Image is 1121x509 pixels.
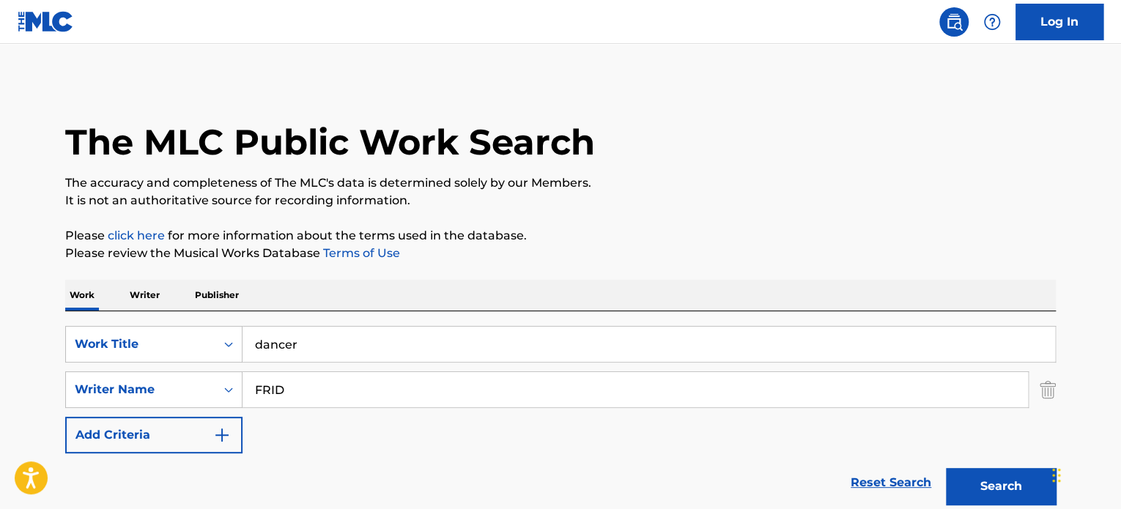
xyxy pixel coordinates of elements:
[843,467,939,499] a: Reset Search
[946,468,1056,505] button: Search
[1040,371,1056,408] img: Delete Criterion
[983,13,1001,31] img: help
[65,192,1056,209] p: It is not an authoritative source for recording information.
[945,13,963,31] img: search
[65,120,595,164] h1: The MLC Public Work Search
[125,280,164,311] p: Writer
[213,426,231,444] img: 9d2ae6d4665cec9f34b9.svg
[108,229,165,242] a: click here
[939,7,969,37] a: Public Search
[65,245,1056,262] p: Please review the Musical Works Database
[320,246,400,260] a: Terms of Use
[75,335,207,353] div: Work Title
[1048,439,1121,509] iframe: Chat Widget
[65,417,243,453] button: Add Criteria
[65,174,1056,192] p: The accuracy and completeness of The MLC's data is determined solely by our Members.
[1052,453,1061,497] div: Drag
[977,7,1007,37] div: Help
[75,381,207,398] div: Writer Name
[1015,4,1103,40] a: Log In
[65,227,1056,245] p: Please for more information about the terms used in the database.
[190,280,243,311] p: Publisher
[18,11,74,32] img: MLC Logo
[65,280,99,311] p: Work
